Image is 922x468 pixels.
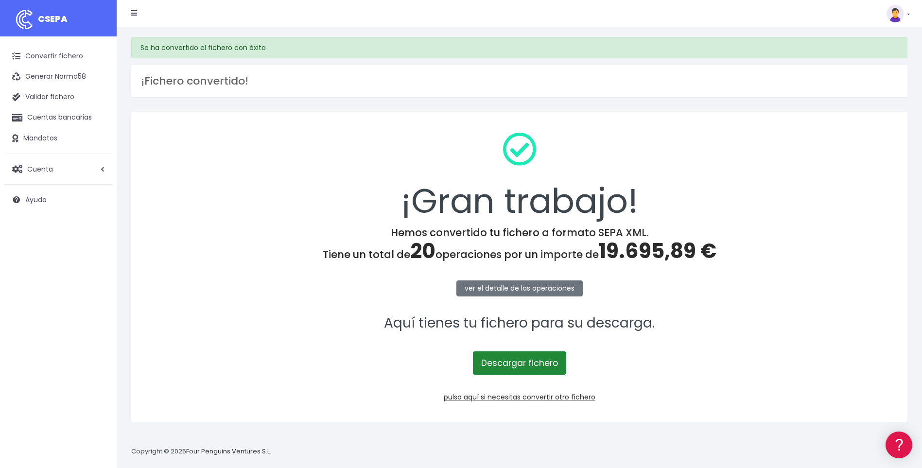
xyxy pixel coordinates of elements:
[10,123,185,138] a: Formatos
[10,208,185,224] a: General
[141,75,898,87] h3: ¡Fichero convertido!
[10,68,185,77] div: Información general
[444,392,595,402] a: pulsa aquí si necesitas convertir otro fichero
[473,351,566,375] a: Descargar fichero
[131,447,273,457] p: Copyright © 2025 .
[456,280,583,296] a: ver el detalle de las operaciones
[144,124,895,226] div: ¡Gran trabajo!
[5,107,112,128] a: Cuentas bancarias
[10,233,185,243] div: Programadores
[25,195,47,205] span: Ayuda
[10,83,185,98] a: Información general
[10,260,185,277] button: Contáctanos
[5,67,112,87] a: Generar Norma58
[10,107,185,117] div: Convertir ficheros
[887,5,904,22] img: profile
[12,7,36,32] img: logo
[5,190,112,210] a: Ayuda
[186,447,271,456] a: Four Penguins Ventures S.L.
[5,128,112,149] a: Mandatos
[10,153,185,168] a: Videotutoriales
[599,237,716,265] span: 19.695,89 €
[5,159,112,179] a: Cuenta
[144,312,895,334] p: Aquí tienes tu fichero para su descarga.
[38,13,68,25] span: CSEPA
[134,280,187,289] a: POWERED BY ENCHANT
[10,168,185,183] a: Perfiles de empresas
[5,46,112,67] a: Convertir fichero
[10,193,185,202] div: Facturación
[27,164,53,173] span: Cuenta
[10,138,185,153] a: Problemas habituales
[131,37,907,58] div: Se ha convertido el fichero con éxito
[410,237,435,265] span: 20
[5,87,112,107] a: Validar fichero
[144,226,895,263] h4: Hemos convertido tu fichero a formato SEPA XML. Tiene un total de operaciones por un importe de
[10,248,185,263] a: API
